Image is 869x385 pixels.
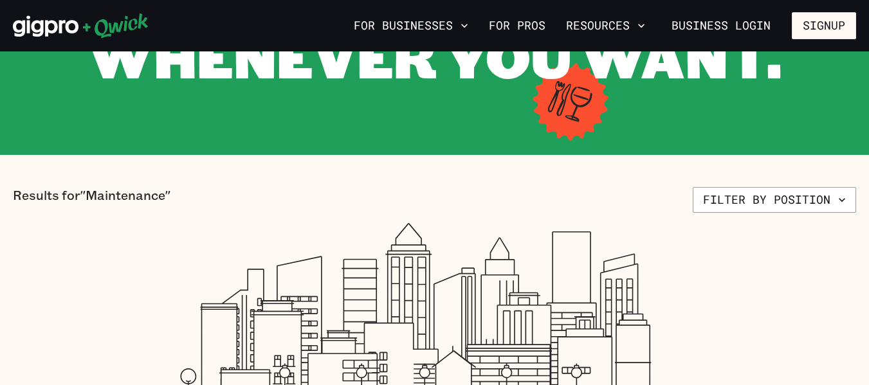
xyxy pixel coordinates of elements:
[693,187,856,213] button: Filter by position
[792,12,856,39] button: Signup
[13,187,170,213] p: Results for "Maintenance"
[561,15,650,37] button: Resources
[484,15,551,37] a: For Pros
[349,15,473,37] button: For Businesses
[661,12,782,39] a: Business Login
